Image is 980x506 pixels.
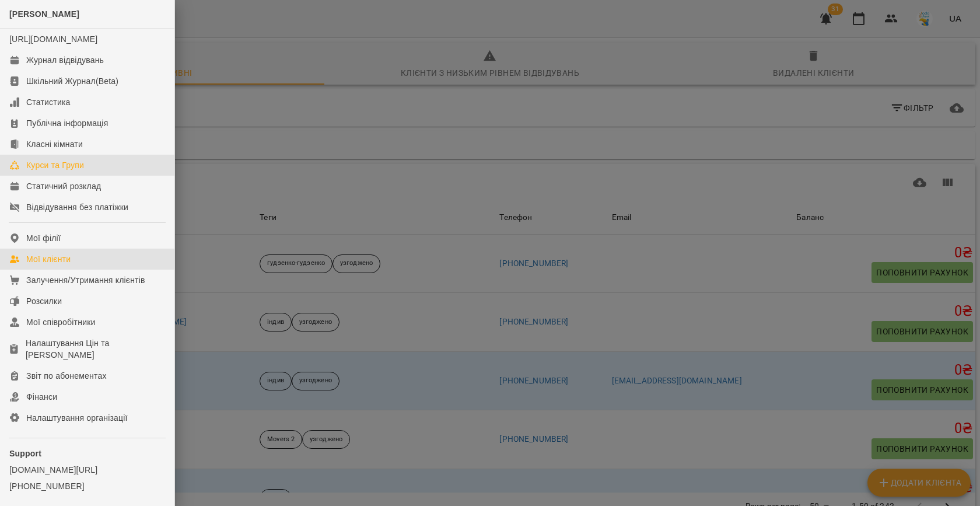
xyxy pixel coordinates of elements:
[26,54,104,66] div: Журнал відвідувань
[9,480,165,492] a: [PHONE_NUMBER]
[9,448,165,459] p: Support
[26,159,84,171] div: Курси та Групи
[26,180,101,192] div: Статичний розклад
[26,337,165,361] div: Налаштування Цін та [PERSON_NAME]
[9,34,97,44] a: [URL][DOMAIN_NAME]
[26,75,118,87] div: Шкільний Журнал(Beta)
[26,253,71,265] div: Мої клієнти
[26,117,108,129] div: Публічна інформація
[26,295,62,307] div: Розсилки
[26,391,57,403] div: Фінанси
[9,464,165,476] a: [DOMAIN_NAME][URL]
[26,96,71,108] div: Статистика
[26,274,145,286] div: Залучення/Утримання клієнтів
[26,370,107,382] div: Звіт по абонементах
[26,201,128,213] div: Відвідування без платіжки
[26,232,61,244] div: Мої філії
[26,412,128,424] div: Налаштування організації
[9,9,79,19] span: [PERSON_NAME]
[26,316,96,328] div: Мої співробітники
[26,138,83,150] div: Класні кімнати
